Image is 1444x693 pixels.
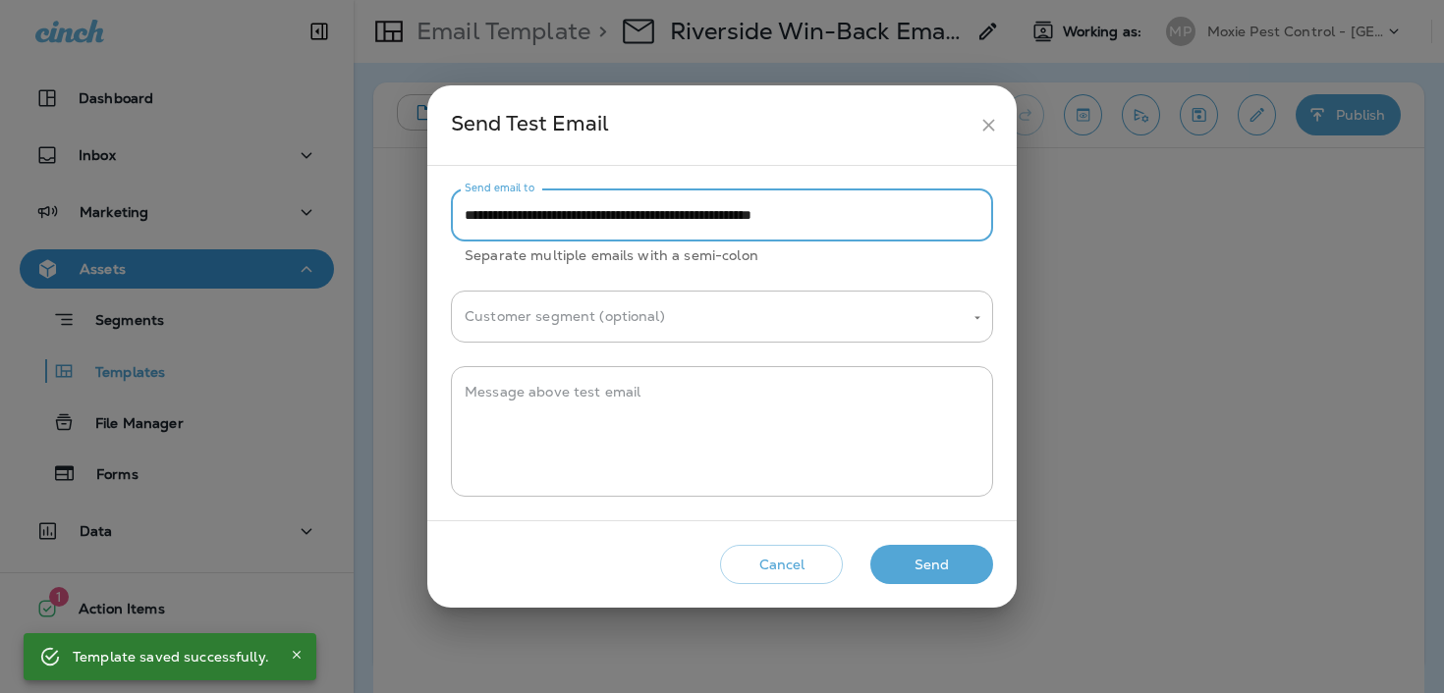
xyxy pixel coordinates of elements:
button: Cancel [720,545,843,585]
button: Send [870,545,993,585]
p: Separate multiple emails with a semi-colon [465,244,979,267]
button: close [971,107,1007,143]
button: Open [969,309,986,327]
label: Send email to [465,181,534,195]
button: Close [285,643,308,666]
div: Template saved successfully. [73,639,269,674]
div: Send Test Email [451,107,971,143]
